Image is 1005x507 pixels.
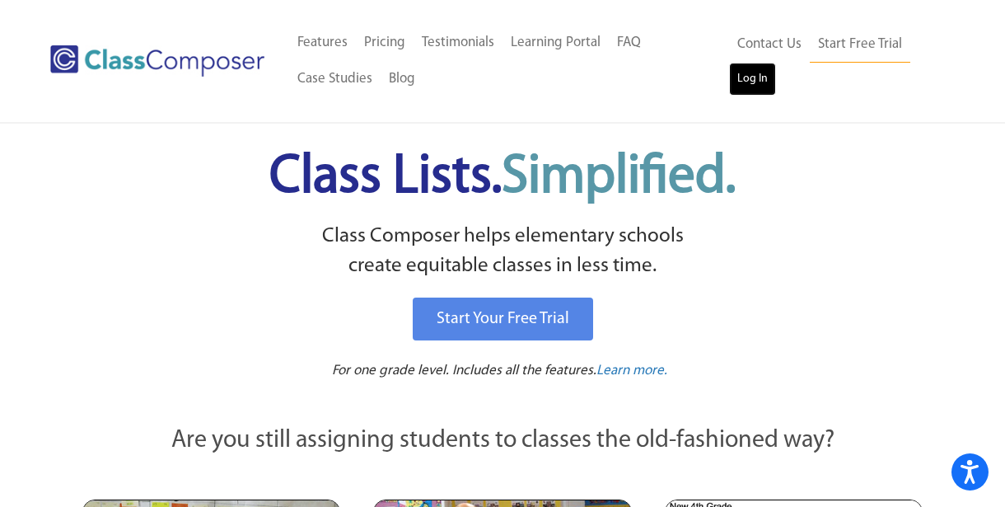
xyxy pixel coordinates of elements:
a: Log In [729,63,776,96]
span: Learn more. [596,364,667,378]
a: Learn more. [596,361,667,382]
span: For one grade level. Includes all the features. [332,364,596,378]
span: Simplified. [502,151,736,204]
img: Class Composer [50,45,264,77]
nav: Header Menu [729,26,943,96]
span: Start Your Free Trial [437,311,569,327]
a: Start Your Free Trial [413,298,593,340]
span: Class Lists. [269,151,736,204]
a: Features [289,25,356,61]
a: Pricing [356,25,414,61]
a: Testimonials [414,25,502,61]
p: Class Composer helps elementary schools create equitable classes in less time. [80,222,925,282]
a: Contact Us [729,26,810,63]
a: Start Free Trial [810,26,910,63]
a: FAQ [609,25,649,61]
p: Are you still assigning students to classes the old-fashioned way? [82,423,923,459]
a: Blog [381,61,423,97]
a: Case Studies [289,61,381,97]
a: Learning Portal [502,25,609,61]
nav: Header Menu [289,25,729,97]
